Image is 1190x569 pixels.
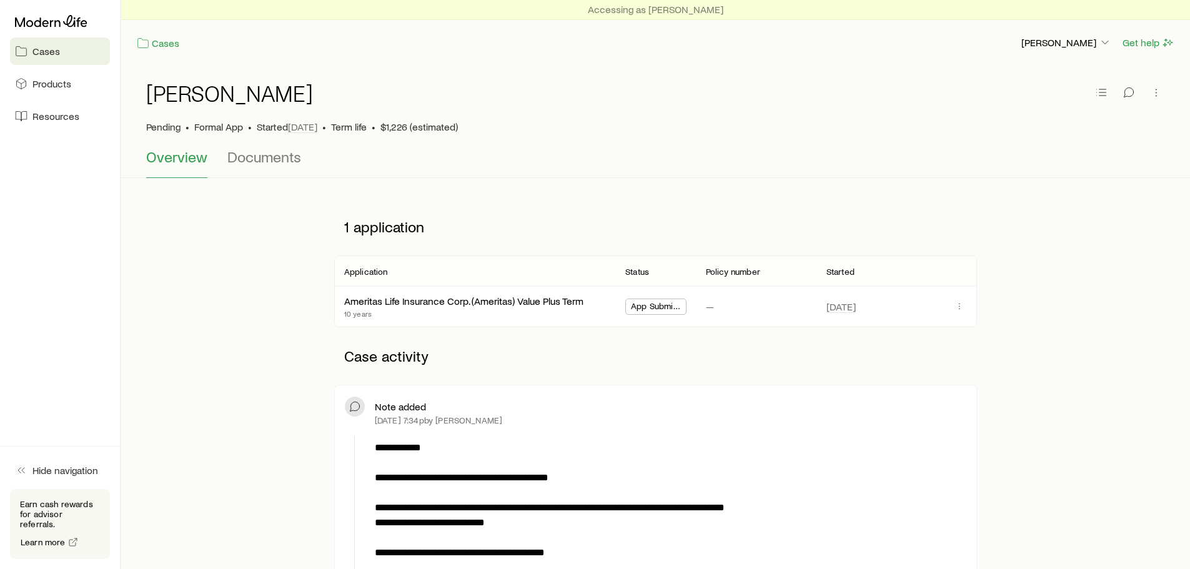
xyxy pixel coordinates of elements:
p: Policy number [706,267,760,277]
span: Products [32,77,71,90]
p: — [706,300,714,313]
span: • [372,121,375,133]
p: Status [625,267,649,277]
a: Products [10,70,110,97]
span: App Submitted [631,301,681,314]
a: Cases [136,36,180,51]
span: Term life [331,121,367,133]
button: Hide navigation [10,457,110,484]
p: Accessing as [PERSON_NAME] [588,3,723,16]
p: 10 years [344,309,583,319]
span: • [248,121,252,133]
span: [DATE] [288,121,317,133]
p: Case activity [334,337,977,375]
p: Started [257,121,317,133]
p: Started [826,267,855,277]
span: Learn more [21,538,66,547]
a: Resources [10,102,110,130]
div: Ameritas Life Insurance Corp. (Ameritas) Value Plus Term [344,295,583,308]
p: Application [344,267,388,277]
p: [DATE] 7:34p by [PERSON_NAME] [375,415,502,425]
p: Note added [375,400,426,413]
span: Formal App [194,121,243,133]
span: • [322,121,326,133]
p: 1 application [334,208,977,245]
span: Hide navigation [32,464,98,477]
span: Cases [32,45,60,57]
span: $1,226 (estimated) [380,121,458,133]
p: Pending [146,121,181,133]
span: Overview [146,148,207,166]
a: Ameritas Life Insurance Corp. (Ameritas) Value Plus Term [344,295,583,307]
a: Cases [10,37,110,65]
p: [PERSON_NAME] [1021,36,1111,49]
button: [PERSON_NAME] [1021,36,1112,51]
div: Earn cash rewards for advisor referrals.Learn more [10,489,110,559]
p: Earn cash rewards for advisor referrals. [20,499,100,529]
h1: [PERSON_NAME] [146,81,313,106]
span: • [186,121,189,133]
span: [DATE] [826,300,856,313]
button: Get help [1122,36,1175,50]
div: Case details tabs [146,148,1165,178]
span: Documents [227,148,301,166]
span: Resources [32,110,79,122]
